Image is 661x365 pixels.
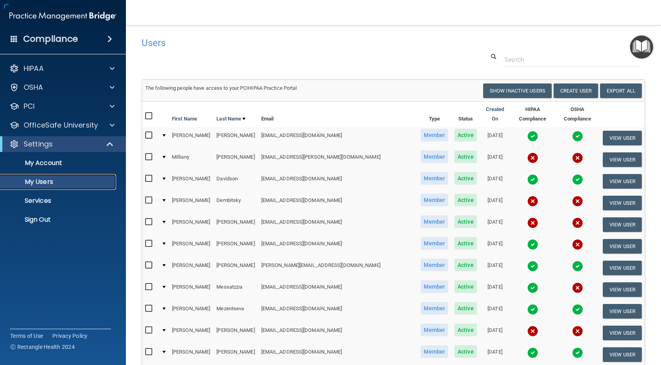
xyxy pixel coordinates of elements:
a: Last Name [216,114,246,124]
td: [PERSON_NAME] [213,235,258,257]
td: [DATE] [480,235,510,257]
img: tick.e7d51cea.svg [572,131,583,142]
a: Privacy Policy [52,332,88,340]
button: View User [603,282,642,297]
td: [PERSON_NAME] [169,214,213,235]
td: [PERSON_NAME] [169,127,213,149]
td: [PERSON_NAME] [169,170,213,192]
img: tick.e7d51cea.svg [572,174,583,185]
input: Search [504,52,639,67]
button: Create User [554,83,598,98]
td: [PERSON_NAME] [169,300,213,322]
td: Davidson [213,170,258,192]
a: PCI [9,102,114,111]
button: View User [603,217,642,232]
img: cross.ca9f0e7f.svg [572,196,583,207]
button: Open Resource Center [630,35,653,59]
img: cross.ca9f0e7f.svg [527,152,538,163]
td: [EMAIL_ADDRESS][DOMAIN_NAME] [258,235,418,257]
td: [DATE] [480,300,510,322]
span: Member [421,237,448,250]
button: View User [603,131,642,145]
img: tick.e7d51cea.svg [527,131,538,142]
td: [DATE] [480,192,510,214]
td: [PERSON_NAME] [169,192,213,214]
span: Active [454,302,477,315]
td: [EMAIL_ADDRESS][DOMAIN_NAME] [258,214,418,235]
p: HIPAA [24,64,44,73]
img: tick.e7d51cea.svg [572,347,583,358]
span: Active [454,215,477,228]
td: [DATE] [480,170,510,192]
img: cross.ca9f0e7f.svg [572,217,583,228]
td: [EMAIL_ADDRESS][DOMAIN_NAME] [258,170,418,192]
button: View User [603,304,642,319]
img: cross.ca9f0e7f.svg [527,217,538,228]
p: My Users [5,178,113,186]
td: [PERSON_NAME][EMAIL_ADDRESS][DOMAIN_NAME] [258,257,418,279]
p: OSHA [24,83,43,92]
img: tick.e7d51cea.svg [527,174,538,185]
td: Mezentseva [213,300,258,322]
a: Created On [483,105,507,124]
button: View User [603,239,642,254]
td: [PERSON_NAME] [169,322,213,344]
span: Active [454,172,477,185]
span: Member [421,324,448,336]
td: [DATE] [480,127,510,149]
a: Terms of Use [10,332,43,340]
p: Settings [24,139,53,149]
span: Member [421,215,448,228]
button: View User [603,347,642,362]
span: Ⓒ Rectangle Health 2024 [10,343,75,351]
span: The following people have access to your PCIHIPAA Practice Portal [145,85,297,91]
th: Status [451,102,480,127]
img: PMB logo [9,8,116,24]
p: PCI [24,102,35,111]
th: Type [417,102,451,127]
td: [PERSON_NAME] [213,322,258,344]
img: tick.e7d51cea.svg [527,239,538,250]
td: [DATE] [480,322,510,344]
span: Active [454,194,477,206]
img: cross.ca9f0e7f.svg [527,196,538,207]
span: Active [454,259,477,271]
span: Member [421,280,448,293]
td: [DATE] [480,149,510,170]
a: HIPAA [9,64,114,73]
button: View User [603,174,642,189]
span: Member [421,129,448,141]
td: [EMAIL_ADDRESS][DOMAIN_NAME] [258,300,418,322]
td: Dembitsky [213,192,258,214]
span: Member [421,150,448,163]
iframe: Drift Widget Chat Controller [525,309,652,341]
span: Member [421,172,448,185]
td: [DATE] [480,279,510,300]
a: First Name [172,114,197,124]
th: HIPAA Compliance [510,102,555,127]
a: Settings [9,139,114,149]
p: OfficeSafe University [24,120,98,130]
a: Export All [600,83,642,98]
td: [EMAIL_ADDRESS][DOMAIN_NAME] [258,279,418,300]
p: Sign Out [5,216,113,224]
h4: Users [142,38,430,48]
img: cross.ca9f0e7f.svg [572,239,583,250]
td: [PERSON_NAME] [169,235,213,257]
td: [PERSON_NAME] [213,127,258,149]
img: tick.e7d51cea.svg [527,347,538,358]
td: [DATE] [480,257,510,279]
td: [EMAIL_ADDRESS][DOMAIN_NAME] [258,127,418,149]
h4: Compliance [23,33,78,44]
img: tick.e7d51cea.svg [572,304,583,315]
td: [EMAIL_ADDRESS][DOMAIN_NAME] [258,322,418,344]
img: tick.e7d51cea.svg [527,261,538,272]
td: [PERSON_NAME] [213,214,258,235]
p: Services [5,197,113,205]
th: Email [258,102,418,127]
p: My Account [5,159,113,167]
button: View User [603,261,642,275]
img: tick.e7d51cea.svg [572,261,583,272]
button: View User [603,196,642,210]
img: cross.ca9f0e7f.svg [572,282,583,293]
